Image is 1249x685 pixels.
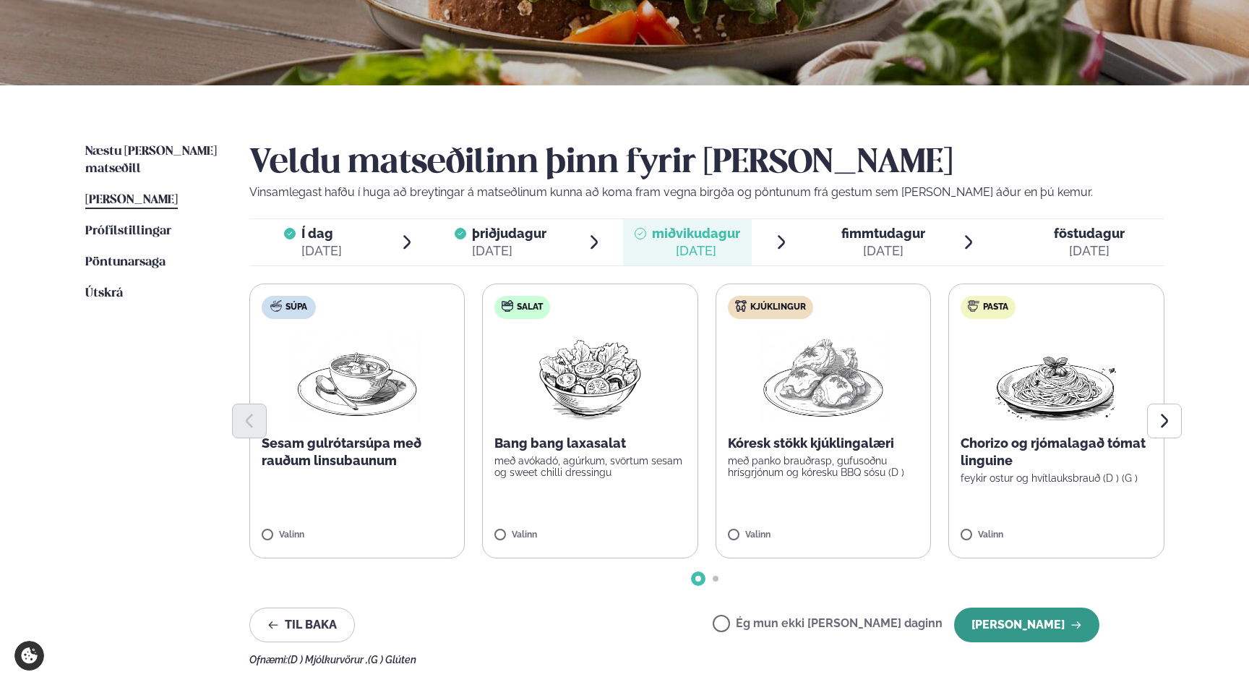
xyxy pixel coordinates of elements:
[85,285,123,302] a: Útskrá
[728,435,919,452] p: Kóresk stökk kjúklingalæri
[270,300,282,312] img: soup.svg
[85,287,123,299] span: Útskrá
[286,302,307,313] span: Súpa
[85,225,171,237] span: Prófílstillingar
[494,455,686,478] p: með avókadó, agúrkum, svörtum sesam og sweet chilli dressingu
[301,225,342,242] span: Í dag
[1054,226,1125,241] span: föstudagur
[249,608,355,642] button: Til baka
[735,300,747,312] img: chicken.svg
[85,143,220,178] a: Næstu [PERSON_NAME] matseðill
[262,435,453,469] p: Sesam gulrótarsúpa með rauðum linsubaunum
[841,226,925,241] span: fimmtudagur
[288,654,368,665] span: (D ) Mjólkurvörur ,
[968,300,979,312] img: pasta.svg
[526,331,654,423] img: Salad.png
[517,302,543,313] span: Salat
[1147,404,1182,438] button: Next slide
[494,435,686,452] p: Bang bang laxasalat
[249,184,1164,201] p: Vinsamlegast hafðu í huga að breytingar á matseðlinum kunna að koma fram vegna birgða og pöntunum...
[1054,242,1125,260] div: [DATE]
[961,472,1152,484] p: feykir ostur og hvítlauksbrauð (D ) (G )
[85,256,166,268] span: Pöntunarsaga
[232,404,267,438] button: Previous slide
[14,641,44,671] a: Cookie settings
[713,576,718,582] span: Go to slide 2
[760,331,887,423] img: Chicken-thighs.png
[301,242,342,260] div: [DATE]
[85,194,178,206] span: [PERSON_NAME]
[249,143,1164,184] h2: Veldu matseðilinn þinn fyrir [PERSON_NAME]
[841,242,925,260] div: [DATE]
[472,226,546,241] span: þriðjudagur
[961,435,1152,469] p: Chorizo og rjómalagað tómat linguine
[293,331,421,423] img: Soup.png
[695,576,701,582] span: Go to slide 1
[85,192,178,209] a: [PERSON_NAME]
[472,242,546,260] div: [DATE]
[368,654,416,665] span: (G ) Glúten
[85,254,166,271] a: Pöntunarsaga
[652,242,740,260] div: [DATE]
[992,331,1120,423] img: Spagetti.png
[983,302,1008,313] span: Pasta
[728,455,919,478] p: með panko brauðrasp, gufusoðnu hrísgrjónum og kóresku BBQ sósu (D )
[249,654,1164,665] div: Ofnæmi:
[954,608,1099,642] button: [PERSON_NAME]
[750,302,806,313] span: Kjúklingur
[502,300,513,312] img: salad.svg
[85,223,171,240] a: Prófílstillingar
[652,226,740,241] span: miðvikudagur
[85,145,217,175] span: Næstu [PERSON_NAME] matseðill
